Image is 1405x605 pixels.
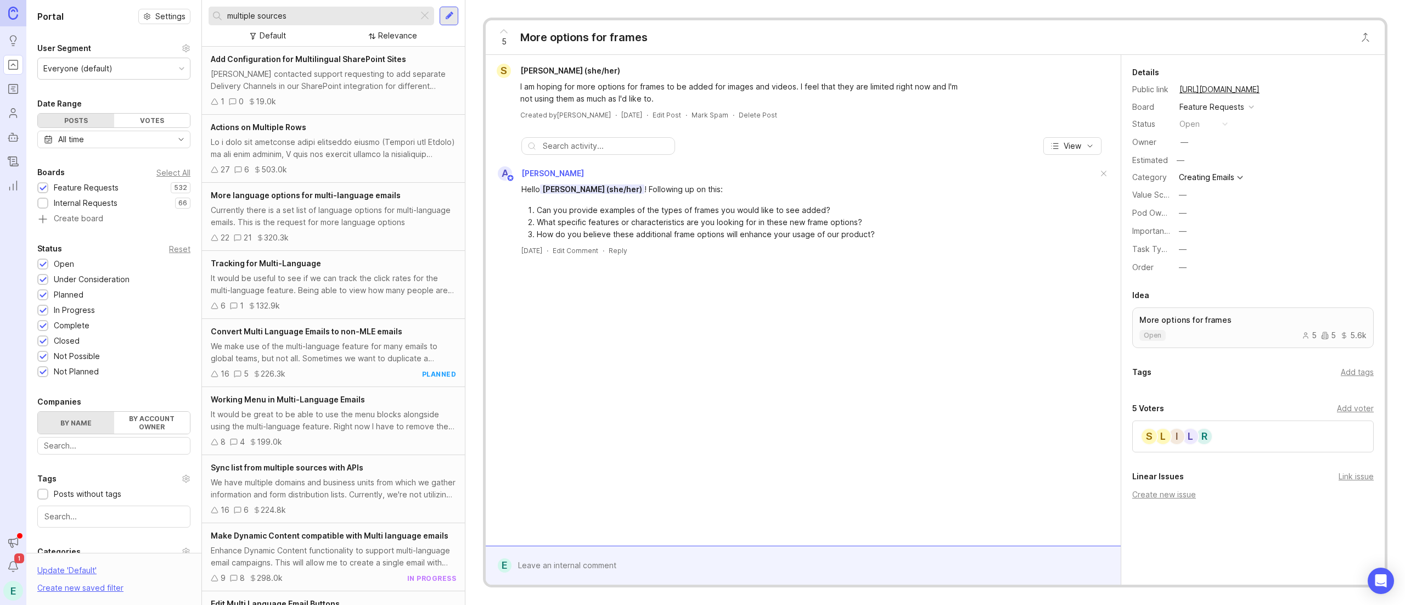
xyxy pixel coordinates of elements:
[54,488,121,500] div: Posts without tags
[1179,189,1187,201] div: —
[37,242,62,255] div: Status
[1132,307,1374,348] a: More options for framesopen555.6k
[244,504,249,516] div: 6
[169,246,190,252] div: Reset
[54,350,100,362] div: Not Possible
[178,199,187,208] p: 66
[1132,190,1174,199] label: Value Scale
[3,103,23,123] a: Users
[37,564,97,582] div: Update ' Default '
[54,335,80,347] div: Closed
[739,110,777,120] div: Delete Post
[211,272,456,296] div: It would be useful to see if we can track the click rates for the multi-language feature. Being a...
[257,572,283,584] div: 298.0k
[54,273,130,285] div: Under Consideration
[239,96,244,108] div: 0
[407,574,457,583] div: in progress
[1132,470,1184,483] div: Linear Issues
[1339,470,1374,483] div: Link issue
[1132,289,1149,302] div: Idea
[211,54,406,64] span: Add Configuration for Multilingual SharePoint Sites
[609,246,627,255] div: Reply
[264,232,289,244] div: 320.3k
[156,170,190,176] div: Select All
[37,215,190,225] a: Create board
[202,319,465,387] a: Convert Multi Language Emails to non-MLE emailsWe make use of the multi-language feature for many...
[37,10,64,23] h1: Portal
[14,553,24,563] span: 1
[1132,208,1188,217] label: Pod Ownership
[1321,332,1336,339] div: 5
[521,183,960,195] div: Hello ! Following up on this:
[1144,331,1161,340] p: open
[211,327,402,336] span: Convert Multi Language Emails to non-MLE emails
[240,572,245,584] div: 8
[1140,428,1158,445] div: S
[491,166,584,181] a: A[PERSON_NAME]
[211,68,456,92] div: [PERSON_NAME] contacted support requesting to add separate Delivery Channels in our SharePoint in...
[202,387,465,455] a: Working Menu in Multi-Language EmailsIt would be great to be able to use the menu blocks alongsid...
[1132,156,1168,164] div: Estimated
[44,511,183,523] input: Search...
[1043,137,1101,155] button: View
[172,135,190,144] svg: toggle icon
[3,31,23,51] a: Ideas
[615,110,617,120] div: ·
[1302,332,1317,339] div: 5
[1173,153,1188,167] div: —
[653,110,681,120] div: Edit Post
[1179,261,1187,273] div: —
[1340,332,1367,339] div: 5.6k
[1179,243,1187,255] div: —
[54,304,95,316] div: In Progress
[240,300,244,312] div: 1
[221,232,229,244] div: 22
[221,368,229,380] div: 16
[1154,428,1172,445] div: L
[37,166,65,179] div: Boards
[227,10,414,22] input: Search...
[1179,173,1234,181] div: Creating Emails
[37,582,123,594] div: Create new saved filter
[114,412,190,434] label: By account owner
[1168,428,1185,445] div: I
[603,246,604,255] div: ·
[3,176,23,195] a: Reporting
[1179,225,1187,237] div: —
[621,111,642,119] time: [DATE]
[138,9,190,24] button: Settings
[37,42,91,55] div: User Segment
[520,66,620,75] span: [PERSON_NAME] (she/her)
[202,455,465,523] a: Sync list from multiple sources with APIsWe have multiple domains and business units from which w...
[211,531,448,540] span: Make Dynamic Content compatible with Multi language emails
[1132,262,1154,272] label: Order
[1341,366,1374,378] div: Add tags
[1179,101,1244,113] div: Feature Requests
[520,30,648,45] div: More options for frames
[507,174,515,182] img: member badge
[498,166,512,181] div: A
[260,30,286,42] div: Default
[1132,226,1173,236] label: Importance
[3,557,23,576] button: Notifications
[221,504,229,516] div: 16
[155,11,186,22] span: Settings
[497,64,511,78] div: S
[521,247,542,255] time: [DATE]
[114,114,190,127] div: Votes
[547,246,548,255] div: ·
[1139,315,1367,326] p: More options for frames
[37,97,82,110] div: Date Range
[1355,26,1376,48] button: Close button
[1132,118,1171,130] div: Status
[174,183,187,192] p: 532
[261,504,286,516] div: 224.8k
[1064,141,1081,152] span: View
[54,320,89,332] div: Complete
[540,184,644,194] span: [PERSON_NAME] (she/her)
[3,55,23,75] a: Portal
[211,545,456,569] div: Enhance Dynamic Content functionality to support multi-language email campaigns. This will allow ...
[1176,82,1263,97] a: [URL][DOMAIN_NAME]
[1368,568,1394,594] div: Open Intercom Messenger
[1132,402,1164,415] div: 5 Voters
